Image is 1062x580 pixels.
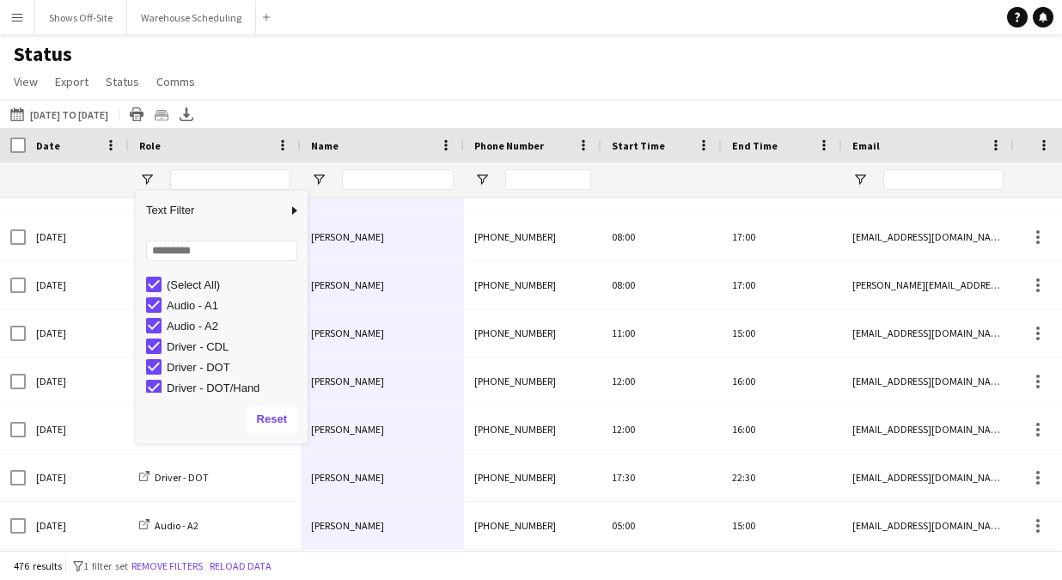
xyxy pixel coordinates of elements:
[150,70,202,93] a: Comms
[155,471,209,484] span: Driver - DOT
[167,299,302,312] div: Audio - A1
[842,357,1014,405] div: [EMAIL_ADDRESS][DOMAIN_NAME]
[167,278,302,291] div: (Select All)
[136,196,287,225] span: Text Filter
[474,139,544,152] span: Phone Number
[139,519,198,532] a: Audio - A2
[883,169,1004,190] input: Email Filter Input
[601,309,722,357] div: 11:00
[601,454,722,501] div: 17:30
[464,502,601,549] div: [PHONE_NUMBER]
[464,213,601,260] div: [PHONE_NUMBER]
[732,139,778,152] span: End Time
[464,406,601,453] div: [PHONE_NUMBER]
[505,169,591,190] input: Phone Number Filter Input
[139,139,161,152] span: Role
[311,471,384,484] span: [PERSON_NAME]
[176,104,197,125] app-action-btn: Export XLSX
[601,406,722,453] div: 12:00
[311,423,384,436] span: [PERSON_NAME]
[464,454,601,501] div: [PHONE_NUMBER]
[842,261,1014,308] div: [PERSON_NAME][EMAIL_ADDRESS][DOMAIN_NAME]
[311,327,384,339] span: [PERSON_NAME]
[601,502,722,549] div: 05:00
[311,278,384,291] span: [PERSON_NAME]
[601,261,722,308] div: 08:00
[7,70,45,93] a: View
[26,454,129,501] div: [DATE]
[311,139,339,152] span: Name
[55,74,88,89] span: Export
[48,70,95,93] a: Export
[722,406,842,453] div: 16:00
[26,261,129,308] div: [DATE]
[601,213,722,260] div: 08:00
[139,471,209,484] a: Driver - DOT
[311,375,384,388] span: [PERSON_NAME]
[26,357,129,405] div: [DATE]
[464,357,601,405] div: [PHONE_NUMBER]
[26,309,129,357] div: [DATE]
[36,139,60,152] span: Date
[26,406,129,453] div: [DATE]
[167,382,302,394] div: Driver - DOT/Hand
[722,357,842,405] div: 16:00
[167,361,302,374] div: Driver - DOT
[151,104,172,125] app-action-btn: Crew files as ZIP
[14,74,38,89] span: View
[464,309,601,357] div: [PHONE_NUMBER]
[464,261,601,308] div: [PHONE_NUMBER]
[842,502,1014,549] div: [EMAIL_ADDRESS][DOMAIN_NAME]
[311,519,384,532] span: [PERSON_NAME]
[842,454,1014,501] div: [EMAIL_ADDRESS][DOMAIN_NAME]
[7,104,112,125] button: [DATE] to [DATE]
[852,139,880,152] span: Email
[170,169,290,190] input: Role Filter Input
[126,104,147,125] app-action-btn: Print
[601,357,722,405] div: 12:00
[342,169,454,190] input: Name Filter Input
[139,172,155,187] button: Open Filter Menu
[842,406,1014,453] div: [EMAIL_ADDRESS][DOMAIN_NAME]
[722,309,842,357] div: 15:00
[722,213,842,260] div: 17:00
[35,1,127,34] button: Shows Off-Site
[206,557,275,576] button: Reload data
[128,557,206,576] button: Remove filters
[167,320,302,333] div: Audio - A2
[311,230,384,243] span: [PERSON_NAME]
[311,172,327,187] button: Open Filter Menu
[99,70,146,93] a: Status
[722,454,842,501] div: 22:30
[842,213,1014,260] div: [EMAIL_ADDRESS][DOMAIN_NAME]
[612,139,665,152] span: Start Time
[136,191,308,443] div: Column Filter
[155,519,198,532] span: Audio - A2
[127,1,256,34] button: Warehouse Scheduling
[167,340,302,353] div: Driver - CDL
[83,559,128,572] span: 1 filter set
[474,172,490,187] button: Open Filter Menu
[156,74,195,89] span: Comms
[146,241,297,261] input: Search filter values
[852,172,868,187] button: Open Filter Menu
[247,406,297,433] button: Reset
[106,74,139,89] span: Status
[722,261,842,308] div: 17:00
[26,502,129,549] div: [DATE]
[26,213,129,260] div: [DATE]
[722,502,842,549] div: 15:00
[842,309,1014,357] div: [EMAIL_ADDRESS][DOMAIN_NAME]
